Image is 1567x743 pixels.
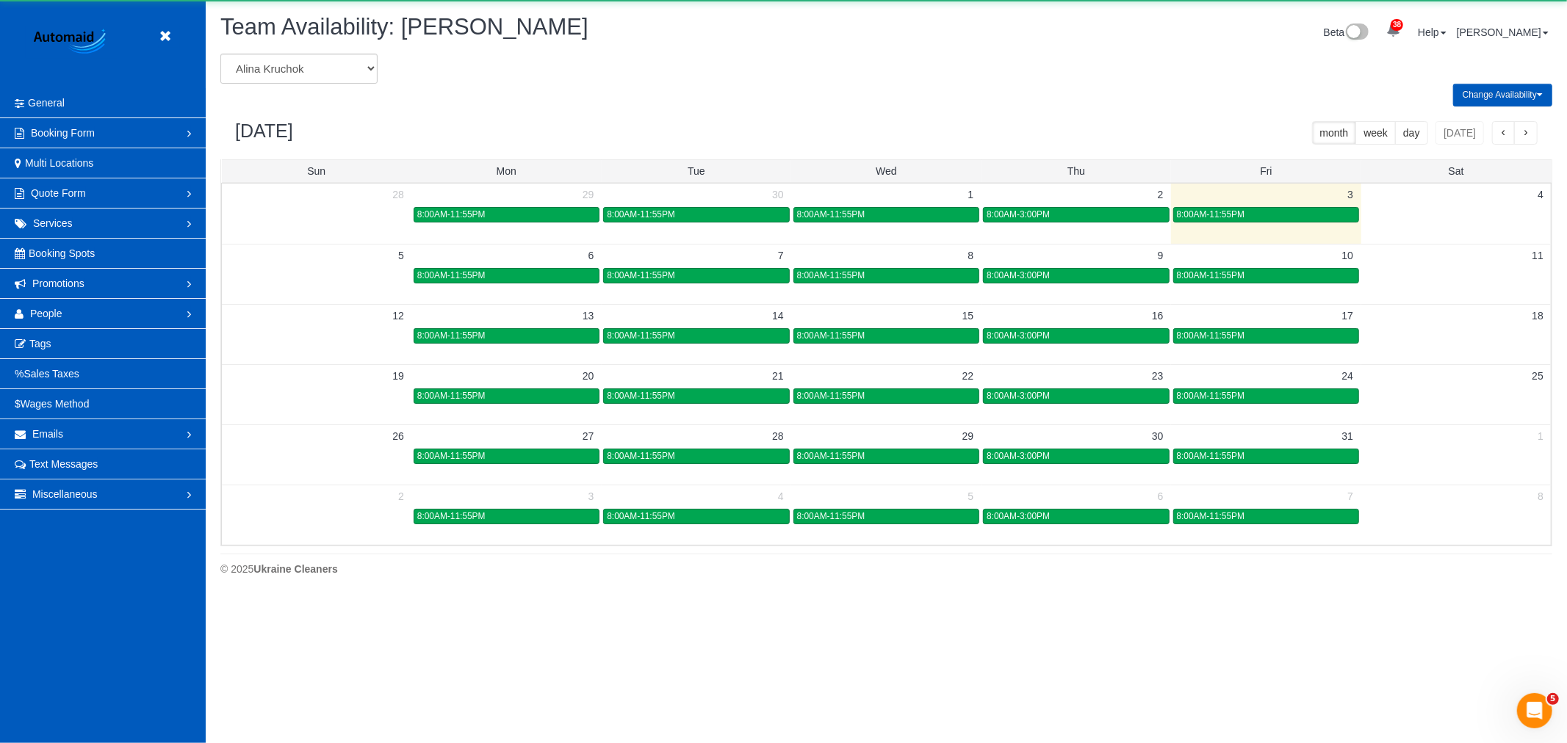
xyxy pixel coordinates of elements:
[28,97,65,109] span: General
[987,391,1050,401] span: 8:00AM-3:00PM
[29,338,51,349] span: Tags
[797,209,865,220] span: 8:00AM-11:55PM
[417,391,486,401] span: 8:00AM-11:55PM
[1524,244,1551,267] a: 11
[688,165,705,177] span: Tue
[1177,330,1245,341] span: 8:00AM-11:55PM
[30,308,62,319] span: People
[797,451,865,461] span: 8:00AM-11:55PM
[1177,270,1245,280] span: 8:00AM-11:55PM
[987,451,1050,461] span: 8:00AM-3:00PM
[607,270,675,280] span: 8:00AM-11:55PM
[1177,511,1245,521] span: 8:00AM-11:55PM
[1150,184,1171,206] a: 2
[581,244,602,267] a: 6
[417,209,486,220] span: 8:00AM-11:55PM
[417,451,486,461] span: 8:00AM-11:55PM
[1530,485,1551,507] a: 8
[607,209,675,220] span: 8:00AM-11:55PM
[1145,425,1171,447] a: 30
[1524,365,1551,387] a: 25
[987,209,1050,220] span: 8:00AM-3:00PM
[1145,365,1171,387] a: 23
[575,425,602,447] a: 27
[417,511,486,521] span: 8:00AM-11:55PM
[1312,121,1357,145] button: month
[26,26,118,59] img: Automaid Logo
[1453,84,1552,106] button: Change Availability
[1530,425,1551,447] a: 1
[417,330,486,341] span: 8:00AM-11:55PM
[607,451,675,461] span: 8:00AM-11:55PM
[581,485,602,507] a: 3
[32,488,98,500] span: Miscellaneous
[575,305,602,327] a: 13
[235,121,293,142] h2: [DATE]
[797,391,865,401] span: 8:00AM-11:55PM
[220,14,588,40] span: Team Availability: [PERSON_NAME]
[987,330,1050,341] span: 8:00AM-3:00PM
[1067,165,1085,177] span: Thu
[385,305,411,327] a: 12
[1435,121,1484,145] button: [DATE]
[955,365,981,387] a: 22
[385,425,411,447] a: 26
[391,244,411,267] a: 5
[25,157,93,169] span: Multi Locations
[1379,15,1408,47] a: 38
[1524,305,1551,327] a: 18
[1177,391,1245,401] span: 8:00AM-11:55PM
[797,511,865,521] span: 8:00AM-11:55PM
[1547,693,1559,705] span: 5
[960,485,981,507] a: 5
[771,485,791,507] a: 4
[1324,26,1369,38] a: Beta
[497,165,516,177] span: Mon
[1150,485,1171,507] a: 6
[1391,19,1403,31] span: 38
[1334,244,1361,267] a: 10
[1150,244,1171,267] a: 9
[29,247,95,259] span: Booking Spots
[1457,26,1549,38] a: [PERSON_NAME]
[32,428,63,440] span: Emails
[797,270,865,280] span: 8:00AM-11:55PM
[765,305,791,327] a: 14
[1530,184,1551,206] a: 4
[220,562,1552,576] div: © 2025
[1334,305,1361,327] a: 17
[955,305,981,327] a: 15
[1334,365,1361,387] a: 24
[955,425,981,447] a: 29
[1334,425,1361,447] a: 31
[24,368,79,380] span: Sales Taxes
[385,184,411,206] a: 28
[391,485,411,507] a: 2
[1177,451,1245,461] span: 8:00AM-11:55PM
[307,165,325,177] span: Sun
[575,365,602,387] a: 20
[1340,485,1361,507] a: 7
[1395,121,1428,145] button: day
[1517,693,1552,728] iframe: Intercom live chat
[1355,121,1396,145] button: week
[31,187,86,199] span: Quote Form
[21,398,90,410] span: Wages Method
[797,330,865,341] span: 8:00AM-11:55PM
[32,278,84,289] span: Promotions
[987,511,1050,521] span: 8:00AM-3:00PM
[765,425,791,447] a: 28
[765,365,791,387] a: 21
[253,563,337,575] strong: Ukraine Cleaners
[1418,26,1447,38] a: Help
[987,270,1050,280] span: 8:00AM-3:00PM
[771,244,791,267] a: 7
[29,458,98,470] span: Text Messages
[876,165,897,177] span: Wed
[1344,23,1369,43] img: New interface
[607,511,675,521] span: 8:00AM-11:55PM
[1449,165,1464,177] span: Sat
[1340,184,1361,206] a: 3
[1177,209,1245,220] span: 8:00AM-11:55PM
[607,330,675,341] span: 8:00AM-11:55PM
